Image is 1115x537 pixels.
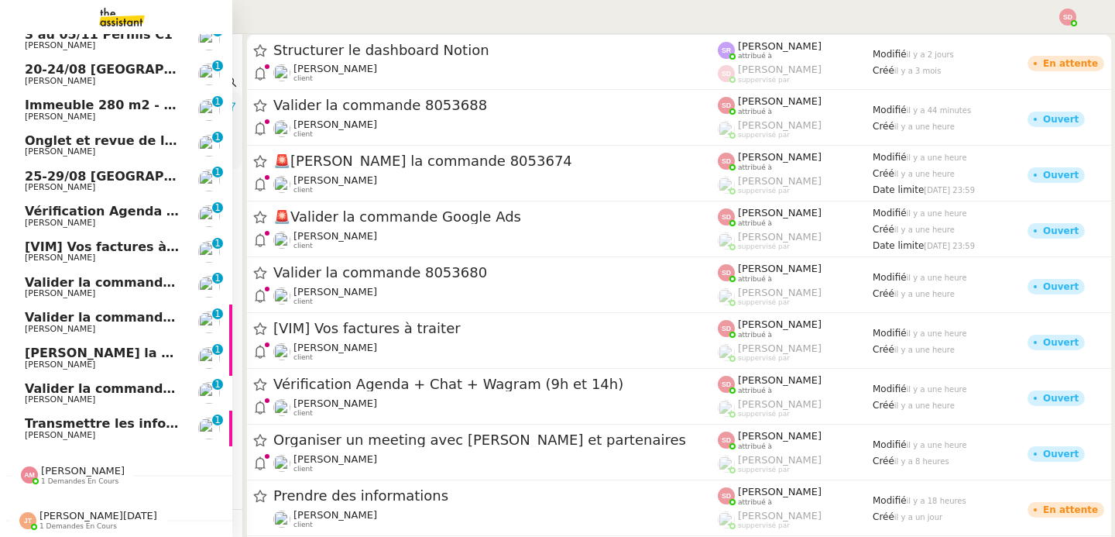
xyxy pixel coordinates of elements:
span: attribué à [738,498,772,507]
span: il y a une heure [894,122,955,131]
img: users%2FoFdbodQ3TgNoWt9kP3GXAs5oaCq1%2Favatar%2Fprofile-pic.png [718,121,735,138]
span: [PERSON_NAME] [25,218,95,228]
img: users%2FUQAb0KOQcGeNVnssJf9NPUNij7Q2%2Favatar%2F2b208627-fdf6-43a8-9947-4b7c303c77f2 [198,135,220,157]
span: Valider la commande 8053680 [273,266,718,280]
app-user-label: attribué à [718,318,873,339]
span: Immeuble 280 m2 - [GEOGRAPHIC_DATA] 13100 - 1 349 000€ [25,98,444,112]
span: 🚨 [273,208,290,225]
span: [PERSON_NAME] [738,231,822,243]
img: svg [718,65,735,82]
span: il y a 8 heures [894,457,949,466]
img: svg [718,153,735,170]
app-user-detailed-label: client [273,174,718,194]
div: Ouvert [1043,394,1079,403]
span: il y a 18 heures [907,497,966,505]
span: [PERSON_NAME] [738,207,822,219]
span: [PERSON_NAME] [738,287,822,298]
img: users%2F9GXHdUEgf7ZlSXdwo7B3iBDT3M02%2Favatar%2Fimages.jpeg [198,382,220,404]
nz-badge-sup: 1 [212,273,223,284]
app-user-label: suppervisé par [718,510,873,530]
span: [PERSON_NAME] [25,430,95,440]
div: Ouvert [1043,449,1079,459]
p: 1 [214,344,221,358]
span: [PERSON_NAME] [25,324,95,334]
span: suppervisé par [738,522,790,530]
img: users%2FNsDxpgzytqOlIY2WSYlFcHtx26m1%2Favatar%2F8901.jpg [273,511,290,528]
nz-badge-sup: 1 [212,167,223,177]
span: 3 au 05/11 Permis C1 [25,27,173,42]
span: attribué à [738,387,772,395]
span: Modifié [873,495,907,506]
span: Onglet et revue de littérature - 18 août 2025 [25,133,338,148]
span: il y a une heure [907,385,967,394]
span: Structurer le dashboard Notion [273,43,718,57]
span: Prendre des informations [273,489,718,503]
span: Modifié [873,439,907,450]
div: En attente [1043,505,1098,515]
span: Date limite [873,240,924,251]
span: client [293,465,313,473]
img: users%2F9GXHdUEgf7ZlSXdwo7B3iBDT3M02%2Favatar%2Fimages.jpeg [273,287,290,305]
span: [PERSON_NAME] [738,175,822,187]
span: Organiser un meeting avec [PERSON_NAME] et partenaires [273,433,718,447]
span: Modifié [873,328,907,339]
span: [PERSON_NAME] [25,253,95,263]
span: [PERSON_NAME] [25,360,95,370]
p: 1 [214,308,221,322]
img: users%2F9GXHdUEgf7ZlSXdwo7B3iBDT3M02%2Favatar%2Fimages.jpeg [273,120,290,137]
span: Modifié [873,208,907,219]
span: Vérification Agenda + Chat + Wagram (9h et 14h) [25,204,372,219]
img: svg [718,208,735,225]
span: [PERSON_NAME] [738,95,822,107]
img: users%2FoFdbodQ3TgNoWt9kP3GXAs5oaCq1%2Favatar%2Fprofile-pic.png [718,288,735,305]
span: [PERSON_NAME] [25,394,95,404]
span: Créé [873,65,894,76]
img: svg [1059,9,1076,26]
p: 1 [214,96,221,110]
span: Transmettre les informations de facturation [25,416,331,431]
span: il y a 3 mois [894,67,942,75]
app-user-detailed-label: client [273,119,718,139]
nz-badge-sup: 1 [212,238,223,249]
span: suppervisé par [738,466,790,474]
span: attribué à [738,52,772,60]
img: users%2FlZHGOJdquEbmTNDmvbDrkyRXeRe2%2Favatar%2Fecf2cd45-5200-4105-b99c-d46f1b3a1f8f [198,418,220,439]
app-user-label: suppervisé par [718,64,873,84]
span: [PERSON_NAME] [738,119,822,131]
img: users%2F9GXHdUEgf7ZlSXdwo7B3iBDT3M02%2Favatar%2Fimages.jpeg [273,455,290,472]
span: [PERSON_NAME] [738,151,822,163]
span: [PERSON_NAME] [25,40,95,50]
span: [PERSON_NAME] [25,288,95,298]
span: 1 demandes en cours [39,522,117,531]
span: il y a une heure [894,401,955,410]
img: users%2F9GXHdUEgf7ZlSXdwo7B3iBDT3M02%2Favatar%2Fimages.jpeg [198,312,220,333]
img: users%2FCDJVjuAsmVStpVqKOeKkcoetDMn2%2Favatar%2F44a7b7d8-5199-43a6-8c74-33874b1d764c [198,64,220,85]
p: 1 [214,167,221,181]
nz-badge-sup: 1 [212,308,223,319]
img: svg [718,264,735,281]
span: Valider la commande Google Ads [273,210,718,224]
span: [PERSON_NAME] [738,374,822,386]
span: [PERSON_NAME] [738,454,822,466]
img: users%2FoFdbodQ3TgNoWt9kP3GXAs5oaCq1%2Favatar%2Fprofile-pic.png [718,177,735,194]
img: users%2FSADz3OCgrFNaBc1p3ogUv5k479k1%2Favatar%2Fccbff511-0434-4584-b662-693e5a00b7b7 [198,99,220,121]
span: Créé [873,344,894,355]
app-user-label: attribué à [718,151,873,171]
span: [PERSON_NAME] [25,76,95,86]
nz-badge-sup: 1 [212,379,223,390]
span: [DATE] 23:59 [924,186,975,194]
span: [PERSON_NAME] [25,112,95,122]
span: attribué à [738,108,772,116]
app-user-label: suppervisé par [718,398,873,418]
span: Valider la commande 8053680 [25,275,236,290]
span: [PERSON_NAME] [738,343,822,354]
span: suppervisé par [738,131,790,139]
img: users%2FdHO1iM5N2ObAeWsI96eSgBoqS9g1%2Favatar%2Fdownload.png [273,64,290,81]
img: users%2F9GXHdUEgf7ZlSXdwo7B3iBDT3M02%2Favatar%2Fimages.jpeg [198,241,220,263]
span: [PERSON_NAME] [293,63,377,74]
span: Créé [873,168,894,179]
app-user-label: suppervisé par [718,287,873,307]
app-user-label: attribué à [718,263,873,283]
span: suppervisé par [738,243,790,251]
span: [PERSON_NAME] [738,486,822,497]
